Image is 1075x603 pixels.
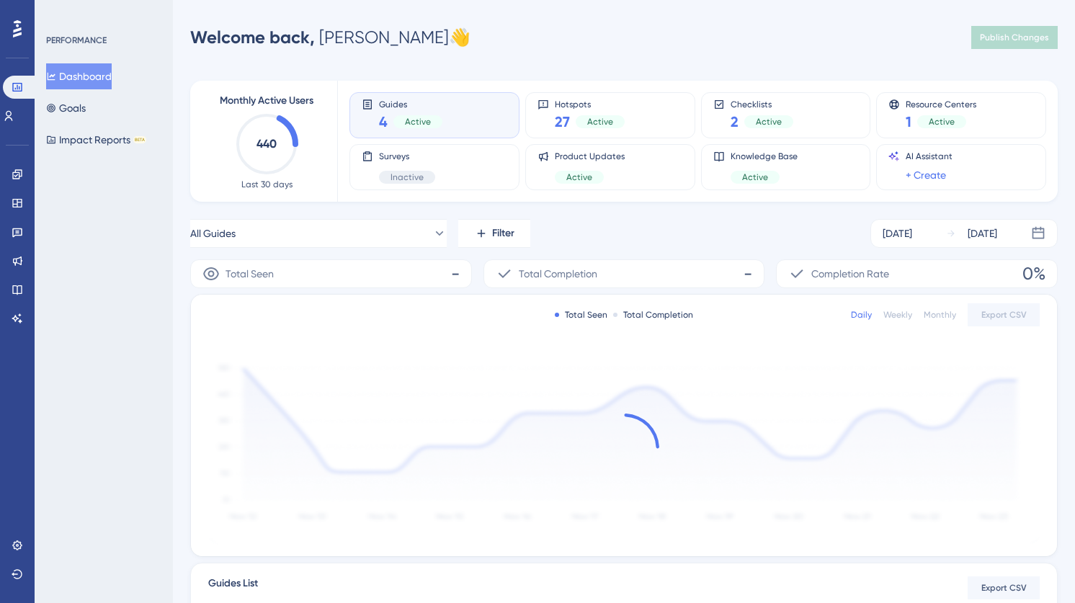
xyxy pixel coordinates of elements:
span: 1 [906,112,911,132]
span: Guides [379,99,442,109]
span: 4 [379,112,388,132]
div: Monthly [924,309,956,321]
div: Total Completion [613,309,693,321]
div: Total Seen [555,309,607,321]
div: Weekly [883,309,912,321]
span: Active [587,116,613,128]
div: BETA [133,136,146,143]
span: Active [929,116,955,128]
span: Filter [492,225,514,242]
span: Export CSV [981,582,1027,594]
span: Active [405,116,431,128]
div: [DATE] [968,225,997,242]
div: PERFORMANCE [46,35,107,46]
span: - [451,262,460,285]
span: 0% [1022,262,1045,285]
span: Product Updates [555,151,625,162]
span: - [744,262,752,285]
text: 440 [257,137,277,151]
span: Inactive [391,171,424,183]
span: Completion Rate [811,265,889,282]
button: Goals [46,95,86,121]
div: [PERSON_NAME] 👋 [190,26,470,49]
button: Dashboard [46,63,112,89]
span: Total Seen [226,265,274,282]
button: All Guides [190,219,447,248]
button: Export CSV [968,303,1040,326]
span: Publish Changes [980,32,1049,43]
button: Impact ReportsBETA [46,127,146,153]
span: Surveys [379,151,435,162]
button: Publish Changes [971,26,1058,49]
span: Welcome back, [190,27,315,48]
span: Active [566,171,592,183]
span: Checklists [731,99,793,109]
span: Guides List [208,575,258,601]
a: + Create [906,166,946,184]
span: Active [756,116,782,128]
span: Active [742,171,768,183]
span: Hotspots [555,99,625,109]
span: 27 [555,112,570,132]
span: Resource Centers [906,99,976,109]
span: All Guides [190,225,236,242]
span: 2 [731,112,739,132]
span: Monthly Active Users [220,92,313,110]
button: Filter [458,219,530,248]
div: Daily [851,309,872,321]
div: [DATE] [883,225,912,242]
span: Total Completion [519,265,597,282]
span: Export CSV [981,309,1027,321]
span: AI Assistant [906,151,953,162]
span: Last 30 days [241,179,293,190]
button: Export CSV [968,576,1040,599]
span: Knowledge Base [731,151,798,162]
